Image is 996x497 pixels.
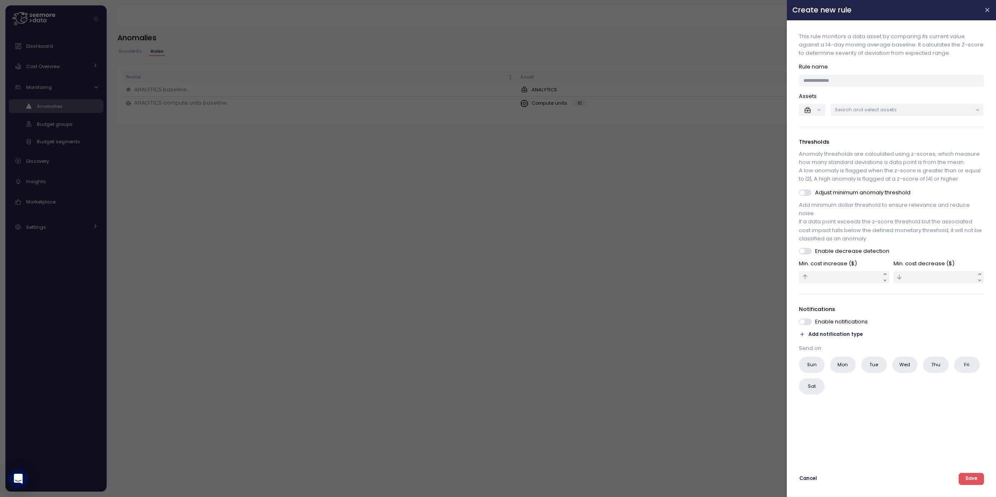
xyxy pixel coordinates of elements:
span: Cancel [800,473,817,485]
span: Sun [807,360,817,369]
span: Save [965,473,977,485]
p: This rule monitors a data asset by comparing its current value against a 14-day moving average ba... [799,32,984,57]
p: Enable notifications [815,318,868,326]
p: Send on [799,344,984,353]
span: Wed [900,360,911,369]
h2: Create new rule [792,6,977,14]
p: Min. cost increase ($) [799,260,890,268]
p: Thresholds [799,138,984,146]
p: Search and select assets [835,106,972,113]
span: Fri [964,360,970,369]
button: Save [959,473,984,485]
p: Assets [799,92,984,100]
p: Rule name [799,63,984,71]
p: Anomaly thresholds are calculated using z-scores, which measure how many standard deviations a da... [799,150,984,184]
p: Notifications [799,305,984,313]
span: Tue [869,360,878,369]
span: Add notification type [809,331,863,338]
p: Add minimum dollar threshold to ensure relevance and reduce noise. If a data point exceeds the z-... [799,201,984,243]
span: Thu [931,360,940,369]
span: Sat [808,382,816,391]
p: Min. cost decrease ($) [893,260,984,268]
button: Cancel [799,473,818,485]
span: Mon [838,360,848,369]
p: Adjust minimum anomaly threshold [815,189,911,197]
button: Add notification type [799,330,864,339]
p: Enable decrease detection [815,247,890,255]
div: Open Intercom Messenger [8,469,28,489]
